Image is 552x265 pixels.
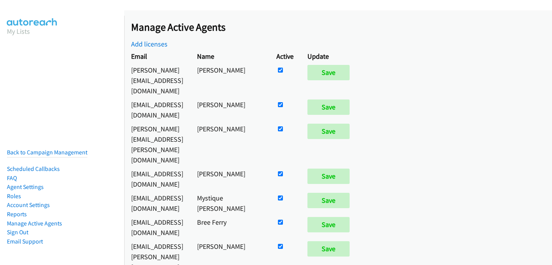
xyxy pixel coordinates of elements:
[7,149,87,156] a: Back to Campaign Management
[124,167,190,191] td: [EMAIL_ADDRESS][DOMAIN_NAME]
[124,191,190,215] td: [EMAIL_ADDRESS][DOMAIN_NAME]
[7,183,44,190] a: Agent Settings
[190,215,269,239] td: Bree Ferry
[124,63,190,98] td: [PERSON_NAME][EMAIL_ADDRESS][DOMAIN_NAME]
[124,215,190,239] td: [EMAIL_ADDRESS][DOMAIN_NAME]
[190,191,269,215] td: Mystique [PERSON_NAME]
[7,192,21,200] a: Roles
[7,27,30,36] a: My Lists
[269,49,301,63] th: Active
[124,122,190,167] td: [PERSON_NAME][EMAIL_ADDRESS][PERSON_NAME][DOMAIN_NAME]
[7,238,43,245] a: Email Support
[7,174,17,182] a: FAQ
[307,193,350,208] input: Save
[7,229,28,236] a: Sign Out
[307,65,350,80] input: Save
[307,217,350,232] input: Save
[7,165,60,172] a: Scheduled Callbacks
[190,49,269,63] th: Name
[190,98,269,122] td: [PERSON_NAME]
[307,99,350,115] input: Save
[7,220,62,227] a: Manage Active Agents
[131,40,168,48] a: Add licenses
[124,49,190,63] th: Email
[307,169,350,184] input: Save
[190,63,269,98] td: [PERSON_NAME]
[307,241,350,257] input: Save
[7,210,27,218] a: Reports
[487,232,546,259] iframe: Checklist
[190,167,269,191] td: [PERSON_NAME]
[131,21,552,34] h2: Manage Active Agents
[307,124,350,139] input: Save
[530,102,552,163] iframe: Resource Center
[124,98,190,122] td: [EMAIL_ADDRESS][DOMAIN_NAME]
[7,201,50,209] a: Account Settings
[301,49,360,63] th: Update
[190,122,269,167] td: [PERSON_NAME]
